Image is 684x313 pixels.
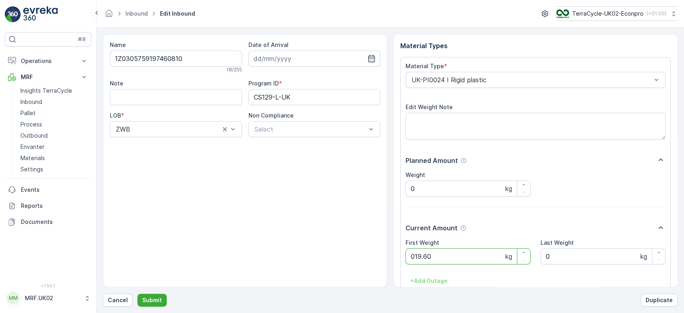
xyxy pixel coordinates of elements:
p: Process [20,120,42,128]
img: logo_light-DOdMpM7g.png [23,6,58,22]
p: kg [505,252,512,261]
p: Events [21,186,88,194]
label: Date of Arrival [248,41,289,48]
p: kg [640,252,647,261]
p: Submit [142,296,162,304]
img: terracycle_logo_wKaHoWT.png [556,9,569,18]
button: Operations [5,53,91,69]
label: Name [110,41,126,48]
button: MRF [5,69,91,85]
p: Inbound [20,98,42,106]
label: Weight [406,171,425,178]
button: Submit [137,294,167,307]
p: TerraCycle-UK02-Econpro [572,10,644,18]
a: Materials [17,152,91,164]
p: Cancel [108,296,128,304]
label: First Weight [406,239,439,246]
label: Non Compliance [248,112,294,119]
div: MM [7,292,20,305]
p: Current Amount [406,223,458,233]
button: Duplicate [641,294,678,307]
a: Pallet [17,108,91,119]
label: Program ID [248,80,279,87]
a: Envanter [17,141,91,152]
label: Material Type [406,63,444,69]
p: Planned Amount [406,156,458,165]
p: kg [505,184,512,193]
p: + Add Outage [410,277,448,285]
p: Settings [20,165,43,173]
label: LOB [110,112,121,119]
div: Help Tooltip Icon [460,225,466,231]
p: ⌘B [78,36,86,43]
button: Cancel [103,294,133,307]
p: Insights TerraCycle [20,87,72,95]
button: TerraCycle-UK02-Econpro(+01:00) [556,6,678,21]
a: Process [17,119,91,130]
a: Inbound [125,10,148,17]
p: ( +01:00 ) [647,10,666,17]
div: Help Tooltip Icon [460,157,467,164]
p: Outbound [20,132,48,140]
label: Note [110,80,123,87]
p: Duplicate [646,296,673,304]
p: Pallet [20,109,36,117]
p: Operations [21,57,75,65]
span: Edit Inbound [158,10,197,18]
a: Reports [5,198,91,214]
p: Materials [20,154,45,162]
a: Homepage [105,12,113,19]
img: logo [5,6,21,22]
a: Settings [17,164,91,175]
a: Outbound [17,130,91,141]
p: 18 / 255 [226,67,242,73]
a: Documents [5,214,91,230]
input: dd/mm/yyyy [248,51,381,67]
span: v 1.50.1 [5,283,91,288]
p: Reports [21,202,88,210]
p: Documents [21,218,88,226]
label: Edit Weight Note [406,104,453,110]
p: Select [254,124,367,134]
p: Envanter [20,143,44,151]
a: Inbound [17,96,91,108]
label: Last Weight [541,239,574,246]
p: MRF [21,73,75,81]
a: Events [5,182,91,198]
a: Insights TerraCycle [17,85,91,96]
button: +Add Outage [406,274,452,287]
p: MRF.UK02 [25,294,80,302]
button: MMMRF.UK02 [5,290,91,307]
p: Material Types [400,41,671,51]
